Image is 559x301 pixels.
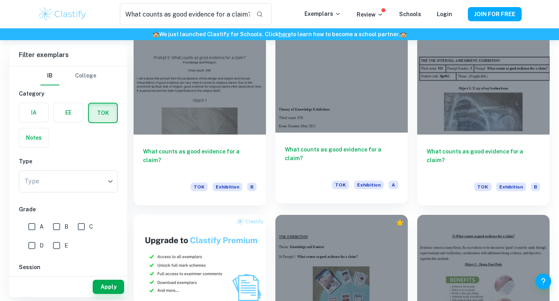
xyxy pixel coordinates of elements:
[213,183,242,191] span: Exhibition
[496,183,526,191] span: Exhibition
[143,147,257,173] h6: What counts as good evidence for a claim?
[40,66,59,85] button: IB
[2,30,557,39] h6: We just launched Clastify for Schools. Click to learn how to become a school partner.
[40,241,44,250] span: D
[191,183,208,191] span: TOK
[19,89,118,98] h6: Category
[40,222,44,231] span: A
[427,147,540,173] h6: What counts as good evidence for a claim?
[400,31,407,37] span: 🏫
[64,222,68,231] span: B
[54,103,83,122] button: EE
[152,31,159,37] span: 🏫
[396,219,404,227] div: Premium
[19,103,48,122] button: IA
[389,181,398,189] span: A
[38,6,88,22] img: Clastify logo
[357,10,383,19] p: Review
[120,3,249,25] input: Search for any exemplars...
[19,157,118,166] h6: Type
[399,11,421,17] a: Schools
[437,11,452,17] a: Login
[275,35,408,206] a: What counts as good evidence for a claim?TOKExhibitionA
[75,66,96,85] button: College
[89,103,117,122] button: TOK
[304,9,341,18] p: Exemplars
[279,31,291,37] a: here
[9,44,127,66] h6: Filter exemplars
[19,263,118,271] h6: Session
[19,205,118,214] h6: Grade
[247,183,257,191] span: B
[40,66,96,85] div: Filter type choice
[468,7,522,21] button: JOIN FOR FREE
[64,241,68,250] span: E
[531,183,540,191] span: B
[354,181,384,189] span: Exhibition
[285,145,398,171] h6: What counts as good evidence for a claim?
[535,273,551,289] button: Help and Feedback
[134,35,266,206] a: What counts as good evidence for a claim?TOKExhibitionB
[89,222,93,231] span: C
[417,35,550,206] a: What counts as good evidence for a claim?TOKExhibitionB
[332,181,349,189] span: TOK
[93,280,124,294] button: Apply
[474,183,491,191] span: TOK
[19,128,48,147] button: Notes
